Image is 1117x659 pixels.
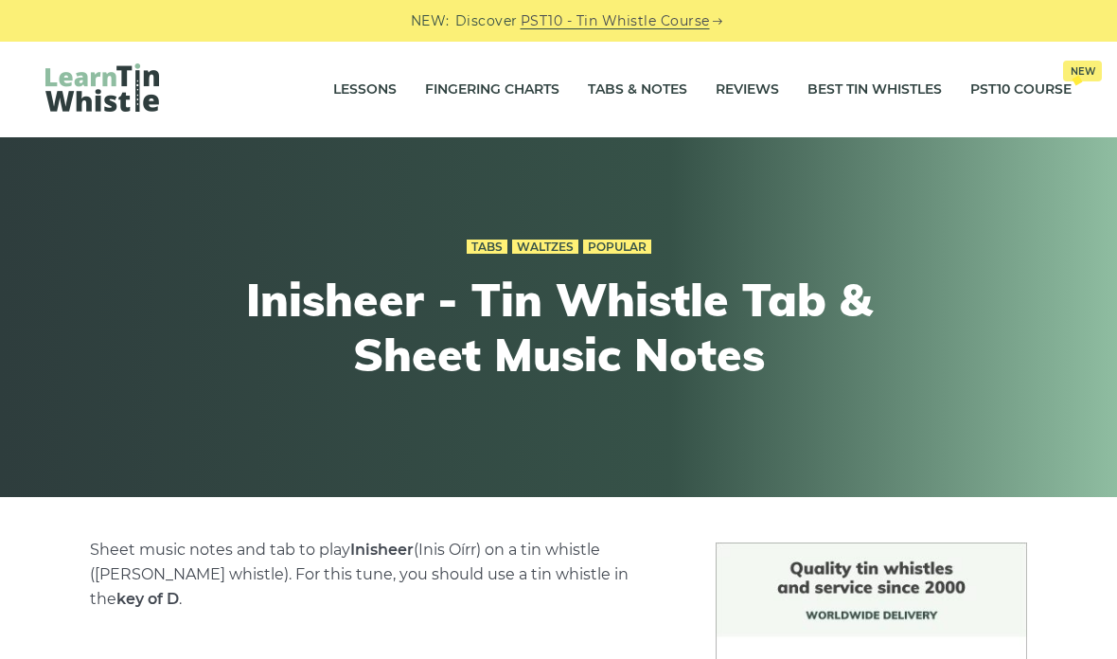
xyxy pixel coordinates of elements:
[588,66,687,114] a: Tabs & Notes
[333,66,397,114] a: Lessons
[90,538,669,612] p: Sheet music notes and tab to play (Inis Oírr) on a tin whistle ([PERSON_NAME] whistle). For this ...
[583,240,651,255] a: Popular
[970,66,1072,114] a: PST10 CourseNew
[425,66,559,114] a: Fingering Charts
[210,273,907,382] h1: Inisheer - Tin Whistle Tab & Sheet Music Notes
[716,66,779,114] a: Reviews
[116,590,179,608] strong: key of D
[807,66,942,114] a: Best Tin Whistles
[467,240,507,255] a: Tabs
[45,63,159,112] img: LearnTinWhistle.com
[512,240,578,255] a: Waltzes
[350,541,414,559] strong: Inisheer
[1063,61,1102,81] span: New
